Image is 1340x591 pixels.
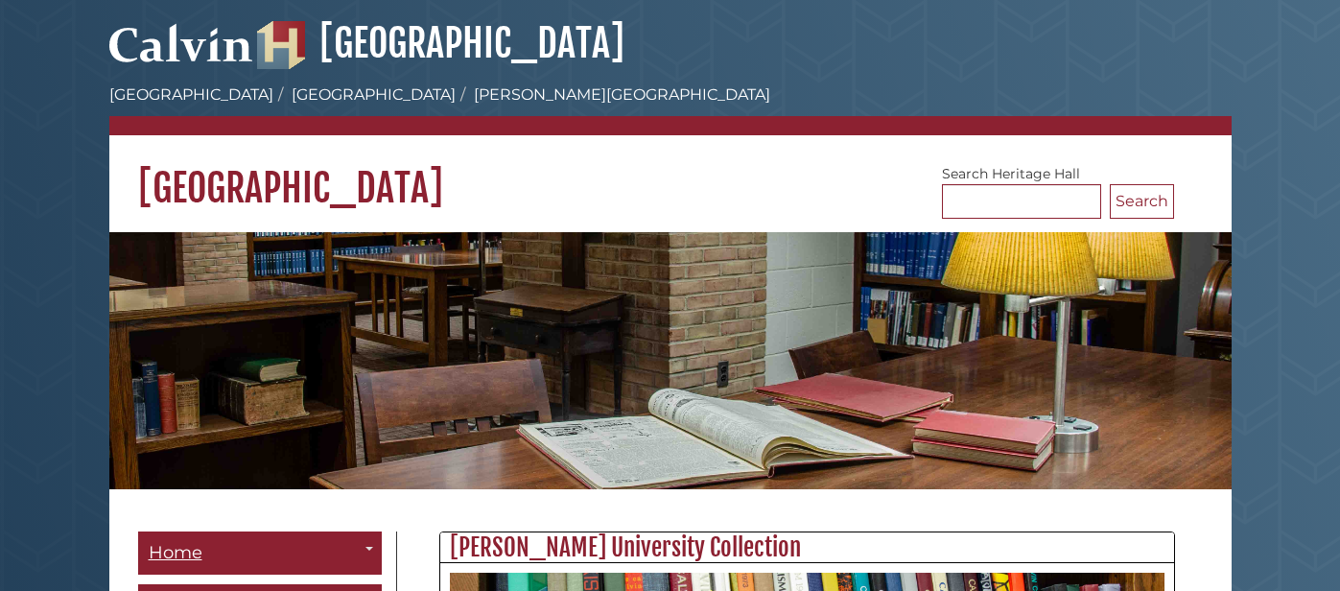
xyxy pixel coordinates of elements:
img: Hekman Library Logo [257,21,305,69]
span: Home [149,542,202,563]
h1: [GEOGRAPHIC_DATA] [109,135,1232,212]
a: Home [138,532,382,575]
li: [PERSON_NAME][GEOGRAPHIC_DATA] [456,83,770,106]
nav: breadcrumb [109,83,1232,135]
h2: [PERSON_NAME] University Collection [440,532,1174,563]
button: Search [1110,184,1174,219]
a: [GEOGRAPHIC_DATA] [109,85,273,104]
a: Calvin University [109,44,253,61]
img: Calvin [109,15,253,69]
a: [GEOGRAPHIC_DATA] [292,85,456,104]
a: [GEOGRAPHIC_DATA] [257,19,624,67]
